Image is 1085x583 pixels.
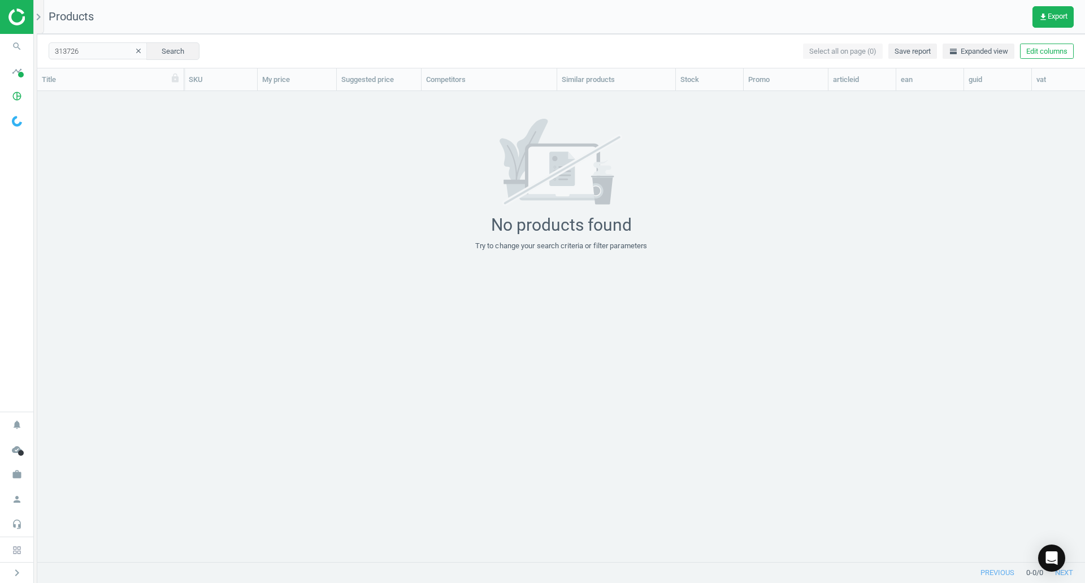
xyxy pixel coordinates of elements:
[969,75,1027,85] div: guid
[1038,545,1065,572] div: Open Intercom Messenger
[949,46,1008,57] span: Expanded view
[833,75,891,85] div: articleid
[341,75,416,85] div: Suggested price
[1043,563,1085,583] button: next
[6,36,28,57] i: search
[748,75,823,85] div: Promo
[8,8,89,25] img: ajHJNr6hYgQAAAAASUVORK5CYII=
[562,75,671,85] div: Similar products
[426,75,552,85] div: Competitors
[37,91,1085,553] div: grid
[6,85,28,107] i: pie_chart_outlined
[680,75,739,85] div: Stock
[3,565,31,580] button: chevron_right
[943,44,1014,59] button: horizontal_splitExpanded view
[1026,568,1036,578] span: 0 - 0
[262,75,332,85] div: My price
[189,75,253,85] div: SKU
[146,42,199,59] button: Search
[949,47,958,56] i: horizontal_split
[1036,568,1043,578] span: / 0
[49,42,147,59] input: SKU/Title search
[10,566,24,580] i: chevron_right
[130,44,147,59] button: clear
[6,439,28,460] i: cloud_done
[478,119,644,206] img: 7171a7ce662e02b596aeec34d53f281b.svg
[6,489,28,510] i: person
[49,10,94,23] span: Products
[888,44,937,59] button: Save report
[491,215,632,235] div: No products found
[6,464,28,485] i: work
[1032,6,1074,28] button: get_appExport
[42,75,179,85] div: Title
[6,513,28,535] i: headset_mic
[475,241,648,251] div: Try to change your search criteria or filter parameters
[803,44,883,59] button: Select all on page (0)
[134,47,142,55] i: clear
[6,61,28,82] i: timeline
[809,46,876,57] span: Select all on page (0)
[895,46,931,57] span: Save report
[1020,44,1074,59] button: Edit columns
[969,563,1026,583] button: previous
[1039,12,1048,21] i: get_app
[32,10,45,24] i: chevron_right
[1039,12,1067,21] span: Export
[6,414,28,435] i: notifications
[901,75,959,85] div: ean
[12,116,22,127] img: wGWNvw8QSZomAAAAABJRU5ErkJggg==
